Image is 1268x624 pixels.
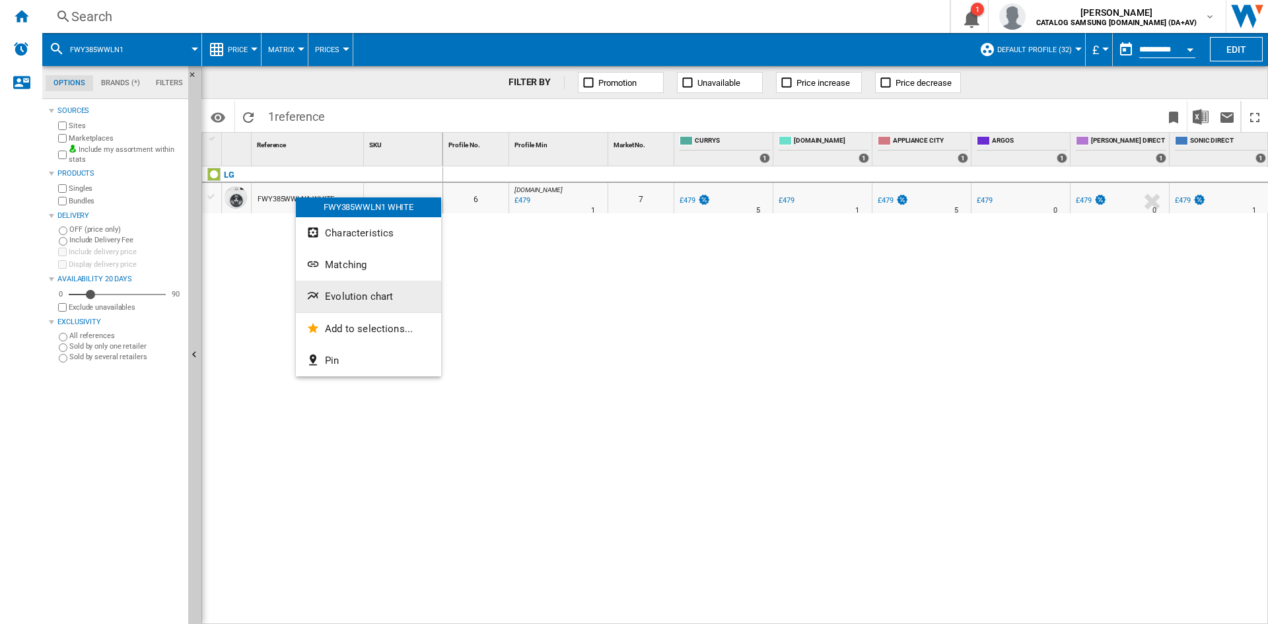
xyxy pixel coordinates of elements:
[296,249,441,281] button: Matching
[325,259,367,271] span: Matching
[325,323,413,335] span: Add to selections...
[325,227,394,239] span: Characteristics
[296,217,441,249] button: Characteristics
[296,313,441,345] button: Add to selections...
[296,281,441,312] button: Evolution chart
[325,291,393,302] span: Evolution chart
[296,197,441,217] div: FWY385WWLN1 WHITE
[296,345,441,376] button: Pin...
[325,355,339,366] span: Pin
